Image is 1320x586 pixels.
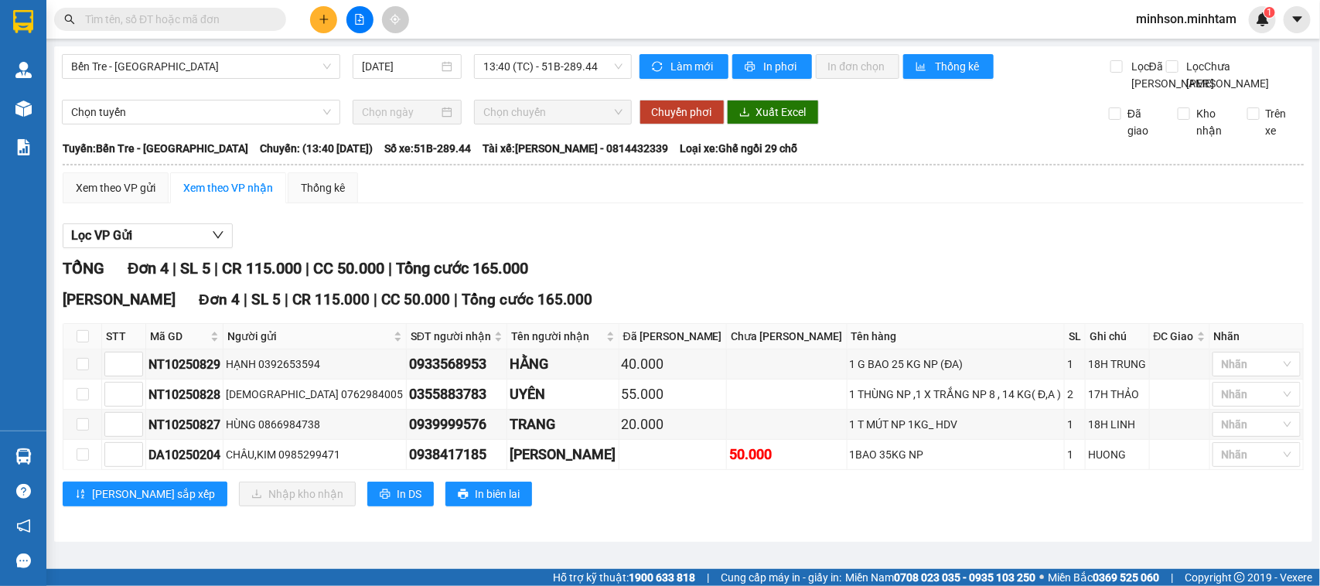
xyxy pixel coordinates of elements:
input: Chọn ngày [362,104,438,121]
td: UYÊN [507,380,619,410]
td: NT10250828 [146,380,223,410]
div: NT10250828 [148,385,220,404]
button: Lọc VP Gửi [63,223,233,248]
th: STT [102,324,146,349]
div: 18H LINH [1088,416,1146,433]
span: minhson.minhtam [1124,9,1249,29]
div: 18H TRUNG [1088,356,1146,373]
div: 55.000 [622,383,724,405]
button: file-add [346,6,373,33]
img: solution-icon [15,139,32,155]
div: HẠNH 0392653594 [226,356,404,373]
input: Tìm tên, số ĐT hoặc mã đơn [85,11,268,28]
span: Tổng cước 165.000 [462,291,592,308]
span: | [454,291,458,308]
button: aim [382,6,409,33]
span: copyright [1234,572,1245,583]
span: | [305,259,309,278]
span: Chọn tuyến [71,101,331,124]
span: download [739,107,750,119]
span: Tên người nhận [511,328,602,345]
span: search [64,14,75,25]
span: Miền Nam [845,569,1035,586]
div: HÙNG 0866984738 [226,416,404,433]
td: TRANG [507,410,619,440]
span: CC 50.000 [313,259,384,278]
div: [PERSON_NAME] [510,444,616,465]
div: 0933568953 [409,353,504,375]
span: Lọc Chưa [PERSON_NAME] [1181,58,1272,92]
span: message [16,554,31,568]
strong: 0708 023 035 - 0935 103 250 [894,571,1035,584]
span: Đơn 4 [128,259,169,278]
td: 0933568953 [407,349,507,380]
span: [PERSON_NAME] [63,291,176,308]
span: Xuất Excel [756,104,807,121]
img: logo-vxr [13,10,33,33]
span: In phơi [764,58,800,75]
td: 0938417185 [407,440,507,470]
span: In biên lai [475,485,520,503]
span: 1 [1267,7,1272,18]
div: 1 [1067,446,1083,463]
input: 12/10/2025 [362,58,438,75]
span: ⚪️ [1039,574,1044,581]
span: file-add [354,14,365,25]
th: Đã [PERSON_NAME] [619,324,727,349]
div: 20.000 [622,414,724,435]
span: ĐC Giao [1154,328,1194,345]
div: 1 T MÚT NP 1KG_ HDV [850,416,1062,433]
span: aim [390,14,401,25]
span: CR 115.000 [222,259,302,278]
button: downloadXuất Excel [727,100,819,124]
div: Xem theo VP nhận [183,179,273,196]
button: Chuyển phơi [640,100,725,124]
span: Hỗ trợ kỹ thuật: [553,569,695,586]
div: 50.000 [729,444,844,465]
span: [PERSON_NAME] sắp xếp [92,485,215,503]
button: printerIn DS [367,482,434,506]
button: caret-down [1284,6,1311,33]
span: SĐT người nhận [411,328,491,345]
div: 1 G BAO 25 KG NP (ĐA) [850,356,1062,373]
div: Thống kê [301,179,345,196]
span: Cung cấp máy in - giấy in: [721,569,841,586]
span: | [1171,569,1173,586]
div: TRANG [510,414,616,435]
span: Tổng cước 165.000 [396,259,528,278]
button: printerIn phơi [732,54,812,79]
div: 0355883783 [409,383,504,405]
span: Bến Tre - Sài Gòn [71,55,331,78]
th: SL [1065,324,1086,349]
div: [DEMOGRAPHIC_DATA] 0762984005 [226,386,404,403]
strong: 1900 633 818 [629,571,695,584]
th: Tên hàng [848,324,1066,349]
div: CHÂU,KIM 0985299471 [226,446,404,463]
span: question-circle [16,484,31,499]
span: Làm mới [671,58,716,75]
span: CR 115.000 [292,291,370,308]
span: | [214,259,218,278]
span: caret-down [1291,12,1305,26]
span: Miền Bắc [1048,569,1159,586]
div: 1 THÙNG NP ,1 X TRẮNG NP 8 , 14 KG( Đ,A ) [850,386,1062,403]
span: plus [319,14,329,25]
span: Đã giao [1121,105,1166,139]
div: 40.000 [622,353,724,375]
td: NT10250829 [146,349,223,380]
span: Thống kê [935,58,981,75]
td: DA10250204 [146,440,223,470]
span: Trên xe [1260,105,1305,139]
span: Người gửi [227,328,391,345]
span: sort-ascending [75,489,86,501]
div: 0938417185 [409,444,504,465]
td: NT10250827 [146,410,223,440]
div: 2 [1067,386,1083,403]
div: NT10250827 [148,415,220,434]
span: TỔNG [63,259,104,278]
button: plus [310,6,337,33]
span: | [373,291,377,308]
button: sort-ascending[PERSON_NAME] sắp xếp [63,482,227,506]
td: 0939999576 [407,410,507,440]
div: UYÊN [510,383,616,405]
